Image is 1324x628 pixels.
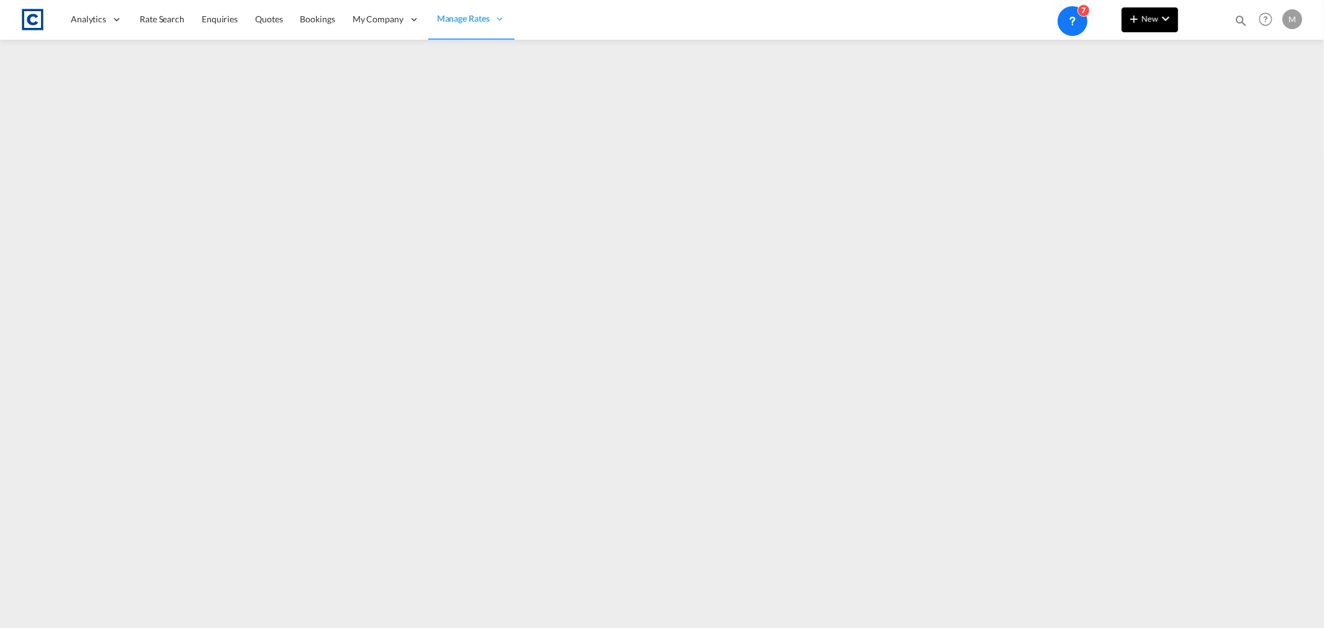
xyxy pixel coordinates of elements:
img: 1fdb9190129311efbfaf67cbb4249bed.jpeg [19,6,47,34]
span: Analytics [71,13,106,25]
md-icon: icon-chevron-down [1158,11,1173,26]
span: New [1127,14,1173,24]
span: Quotes [255,14,282,24]
span: Bookings [300,14,335,24]
span: My Company [353,13,403,25]
div: icon-magnify [1234,14,1248,32]
button: icon-plus 400-fgNewicon-chevron-down [1122,7,1178,32]
span: Rate Search [140,14,184,24]
span: Manage Rates [437,12,490,25]
span: Enquiries [202,14,238,24]
div: M [1282,9,1302,29]
span: Help [1255,9,1276,30]
div: Help [1255,9,1282,31]
md-icon: icon-magnify [1234,14,1248,27]
md-icon: icon-plus 400-fg [1127,11,1142,26]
